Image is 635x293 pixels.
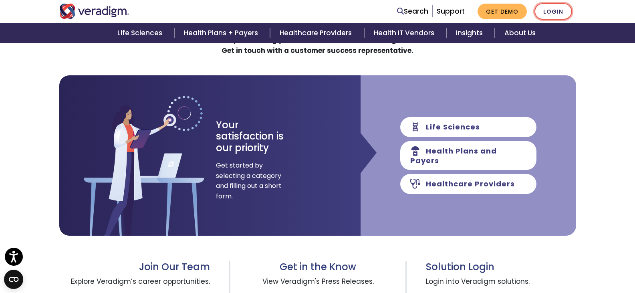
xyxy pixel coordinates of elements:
a: About Us [495,23,545,43]
a: Health IT Vendors [364,23,446,43]
a: Life Sciences [108,23,174,43]
span: Get started by selecting a category and filling out a short form. [216,160,282,201]
h3: Join Our Team [59,261,210,273]
iframe: Drift Chat Widget [595,253,625,283]
a: Search [397,6,428,17]
button: Open CMP widget [4,270,23,289]
h3: Your satisfaction is our priority [216,119,298,154]
a: Insights [446,23,495,43]
h3: Get in the Know [250,261,386,273]
a: Login [534,3,572,20]
a: Health Plans + Payers [174,23,270,43]
h3: Solution Login [426,261,576,273]
a: Get Demo [478,4,527,19]
a: Healthcare Providers [270,23,364,43]
img: Veradigm logo [59,4,129,19]
strong: Need help accessing your account or troubleshooting an issue? Get in touch with a customer succes... [204,35,431,55]
a: Support [437,6,465,16]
